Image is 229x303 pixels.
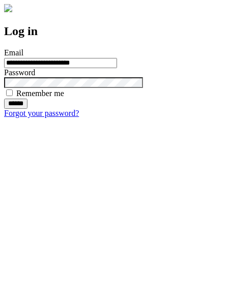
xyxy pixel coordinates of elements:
[4,48,23,57] label: Email
[4,68,35,77] label: Password
[4,109,79,117] a: Forgot your password?
[4,24,225,38] h2: Log in
[4,4,12,12] img: logo-4e3dc11c47720685a147b03b5a06dd966a58ff35d612b21f08c02c0306f2b779.png
[16,89,64,98] label: Remember me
